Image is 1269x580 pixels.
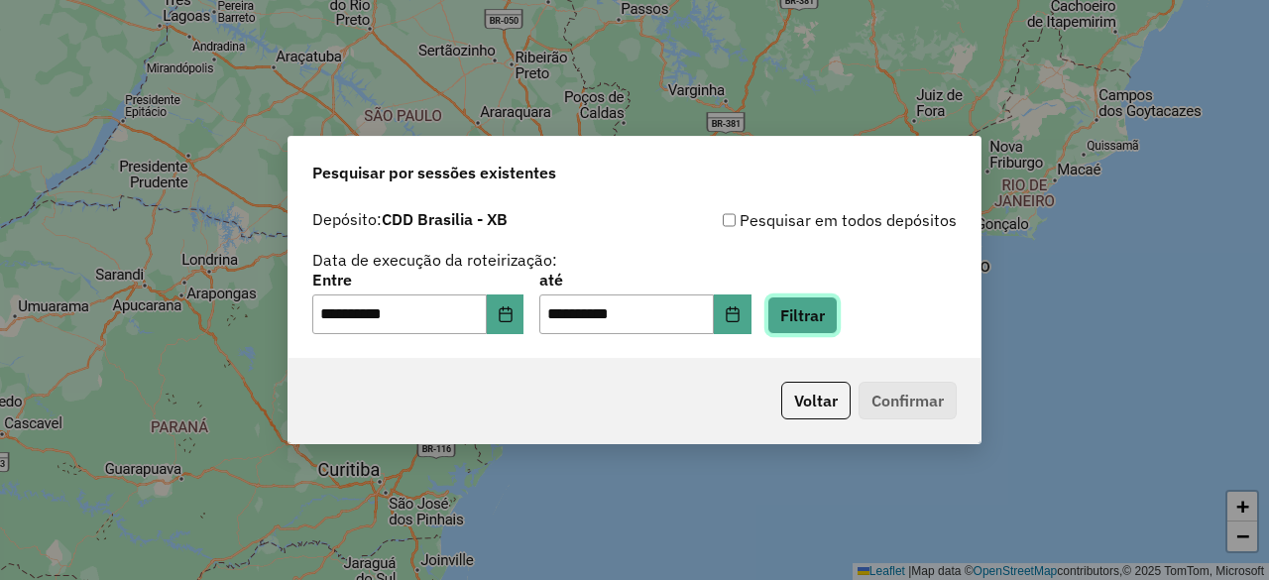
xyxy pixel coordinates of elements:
span: Pesquisar por sessões existentes [312,161,556,184]
label: Depósito: [312,207,508,231]
button: Choose Date [714,294,751,334]
strong: CDD Brasilia - XB [382,209,508,229]
label: Entre [312,268,523,291]
button: Choose Date [487,294,524,334]
button: Voltar [781,382,851,419]
div: Pesquisar em todos depósitos [634,208,957,232]
button: Filtrar [767,296,838,334]
label: até [539,268,750,291]
label: Data de execução da roteirização: [312,248,557,272]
